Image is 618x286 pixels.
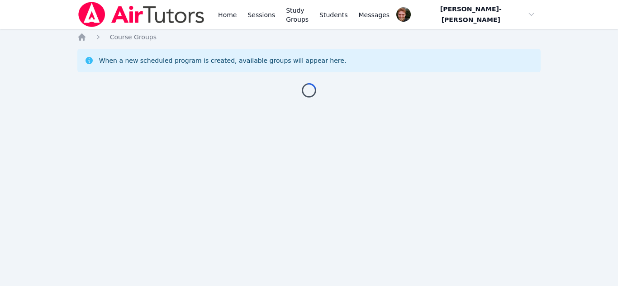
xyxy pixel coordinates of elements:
[110,33,157,41] span: Course Groups
[99,56,347,65] div: When a new scheduled program is created, available groups will appear here.
[359,10,390,19] span: Messages
[110,33,157,42] a: Course Groups
[77,2,205,27] img: Air Tutors
[77,33,541,42] nav: Breadcrumb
